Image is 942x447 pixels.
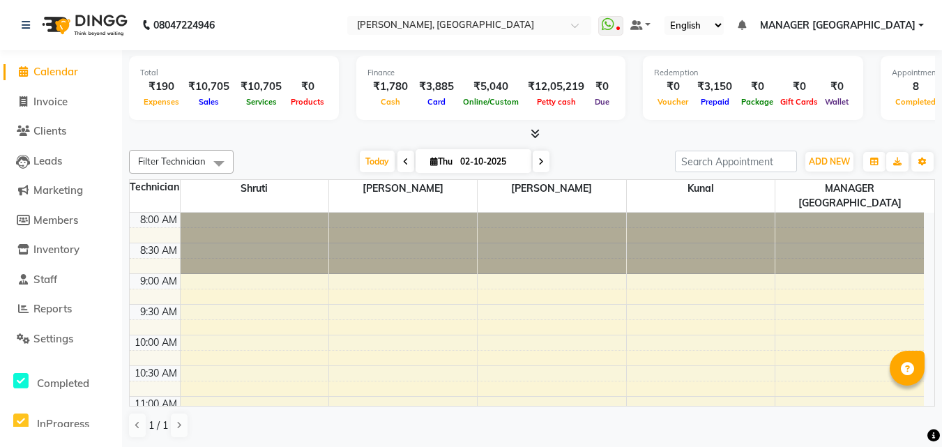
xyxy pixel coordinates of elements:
[3,331,119,347] a: Settings
[3,213,119,229] a: Members
[132,397,180,411] div: 11:00 AM
[883,391,928,433] iframe: chat widget
[522,79,590,95] div: ₹12,05,219
[3,301,119,317] a: Reports
[33,124,66,137] span: Clients
[33,95,68,108] span: Invoice
[33,243,79,256] span: Inventory
[132,366,180,381] div: 10:30 AM
[777,97,821,107] span: Gift Cards
[287,97,328,107] span: Products
[37,377,89,390] span: Completed
[591,97,613,107] span: Due
[3,94,119,110] a: Invoice
[140,67,328,79] div: Total
[130,180,180,195] div: Technician
[360,151,395,172] span: Today
[654,67,852,79] div: Redemption
[329,180,477,197] span: [PERSON_NAME]
[775,180,924,212] span: MANAGER [GEOGRAPHIC_DATA]
[3,64,119,80] a: Calendar
[456,151,526,172] input: 2025-10-02
[821,97,852,107] span: Wallet
[478,180,625,197] span: [PERSON_NAME]
[777,79,821,95] div: ₹0
[287,79,328,95] div: ₹0
[33,332,73,345] span: Settings
[738,97,777,107] span: Package
[235,79,287,95] div: ₹10,705
[3,153,119,169] a: Leads
[243,97,280,107] span: Services
[760,18,916,33] span: MANAGER [GEOGRAPHIC_DATA]
[36,6,131,45] img: logo
[427,156,456,167] span: Thu
[140,97,183,107] span: Expenses
[153,6,215,45] b: 08047224946
[367,67,614,79] div: Finance
[590,79,614,95] div: ₹0
[137,213,180,227] div: 8:00 AM
[738,79,777,95] div: ₹0
[533,97,579,107] span: Petty cash
[654,97,692,107] span: Voucher
[181,180,328,197] span: Shruti
[3,242,119,258] a: Inventory
[140,79,183,95] div: ₹190
[809,156,850,167] span: ADD NEW
[37,417,89,430] span: InProgress
[892,79,939,95] div: 8
[892,97,939,107] span: Completed
[367,79,413,95] div: ₹1,780
[697,97,733,107] span: Prepaid
[137,274,180,289] div: 9:00 AM
[138,156,206,167] span: Filter Technician
[805,152,853,172] button: ADD NEW
[459,79,522,95] div: ₹5,040
[183,79,235,95] div: ₹10,705
[3,183,119,199] a: Marketing
[3,272,119,288] a: Staff
[33,302,72,315] span: Reports
[654,79,692,95] div: ₹0
[132,335,180,350] div: 10:00 AM
[33,213,78,227] span: Members
[195,97,222,107] span: Sales
[33,183,83,197] span: Marketing
[675,151,797,172] input: Search Appointment
[692,79,738,95] div: ₹3,150
[424,97,449,107] span: Card
[149,418,168,433] span: 1 / 1
[413,79,459,95] div: ₹3,885
[3,123,119,139] a: Clients
[33,154,62,167] span: Leads
[627,180,775,197] span: kunal
[33,273,57,286] span: Staff
[137,243,180,258] div: 8:30 AM
[377,97,404,107] span: Cash
[821,79,852,95] div: ₹0
[33,65,78,78] span: Calendar
[459,97,522,107] span: Online/Custom
[137,305,180,319] div: 9:30 AM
